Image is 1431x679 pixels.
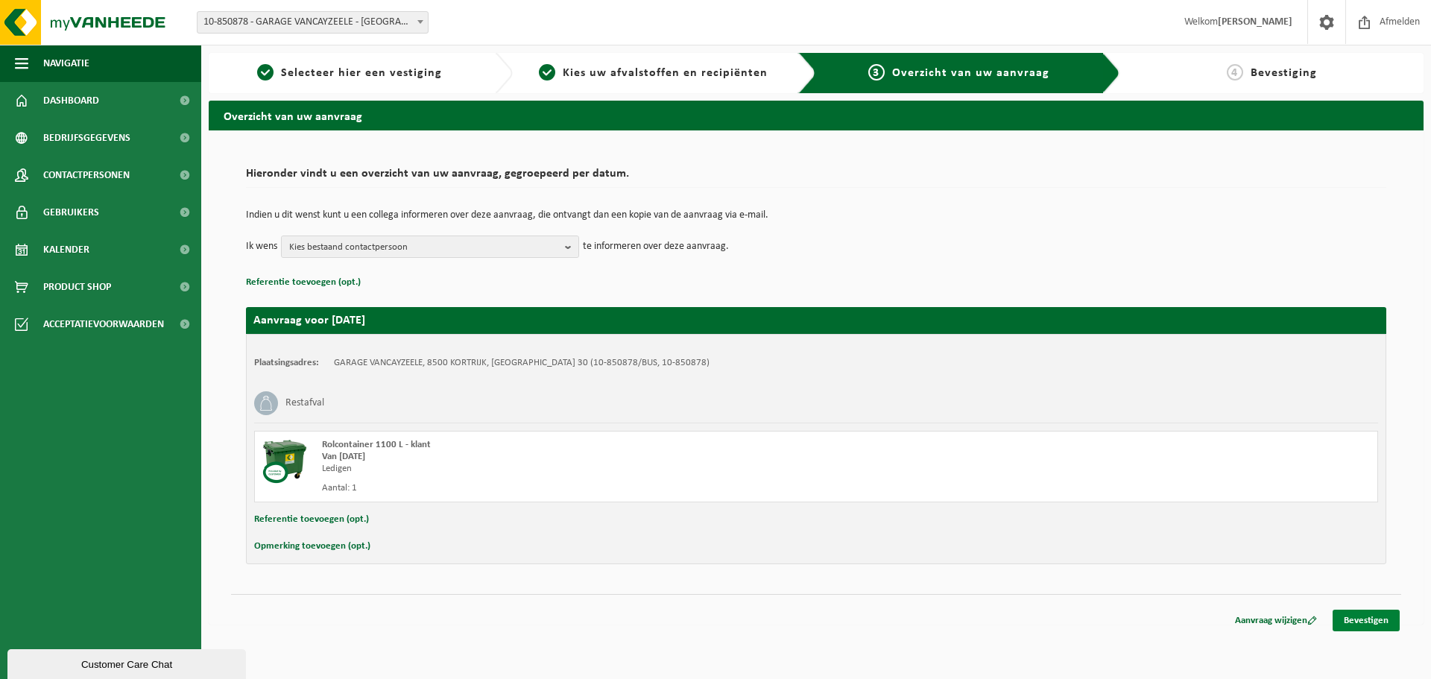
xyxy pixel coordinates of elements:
[254,358,319,367] strong: Plaatsingsadres:
[322,440,431,449] span: Rolcontainer 1100 L - klant
[1218,16,1292,28] strong: [PERSON_NAME]
[281,236,579,258] button: Kies bestaand contactpersoon
[43,268,111,306] span: Product Shop
[43,231,89,268] span: Kalender
[892,67,1049,79] span: Overzicht van uw aanvraag
[1251,67,1317,79] span: Bevestiging
[43,194,99,231] span: Gebruikers
[322,463,876,475] div: Ledigen
[43,306,164,343] span: Acceptatievoorwaarden
[334,357,710,369] td: GARAGE VANCAYZEELE, 8500 KORTRIJK, [GEOGRAPHIC_DATA] 30 (10-850878/BUS, 10-850878)
[246,236,277,258] p: Ik wens
[322,482,876,494] div: Aantal: 1
[253,315,365,326] strong: Aanvraag voor [DATE]
[43,119,130,157] span: Bedrijfsgegevens
[1333,610,1400,631] a: Bevestigen
[563,67,768,79] span: Kies uw afvalstoffen en recipiënten
[868,64,885,80] span: 3
[583,236,729,258] p: te informeren over deze aanvraag.
[43,157,130,194] span: Contactpersonen
[1224,610,1328,631] a: Aanvraag wijzigen
[43,82,99,119] span: Dashboard
[246,210,1386,221] p: Indien u dit wenst kunt u een collega informeren over deze aanvraag, die ontvangt dan een kopie v...
[197,11,429,34] span: 10-850878 - GARAGE VANCAYZEELE - KORTRIJK
[246,273,361,292] button: Referentie toevoegen (opt.)
[43,45,89,82] span: Navigatie
[520,64,787,82] a: 2Kies uw afvalstoffen en recipiënten
[198,12,428,33] span: 10-850878 - GARAGE VANCAYZEELE - KORTRIJK
[254,537,370,556] button: Opmerking toevoegen (opt.)
[289,236,559,259] span: Kies bestaand contactpersoon
[539,64,555,80] span: 2
[209,101,1424,130] h2: Overzicht van uw aanvraag
[322,452,365,461] strong: Van [DATE]
[7,646,249,679] iframe: chat widget
[254,510,369,529] button: Referentie toevoegen (opt.)
[216,64,483,82] a: 1Selecteer hier een vestiging
[285,391,324,415] h3: Restafval
[246,168,1386,188] h2: Hieronder vindt u een overzicht van uw aanvraag, gegroepeerd per datum.
[257,64,274,80] span: 1
[262,439,307,484] img: WB-1100-CU.png
[281,67,442,79] span: Selecteer hier een vestiging
[1227,64,1243,80] span: 4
